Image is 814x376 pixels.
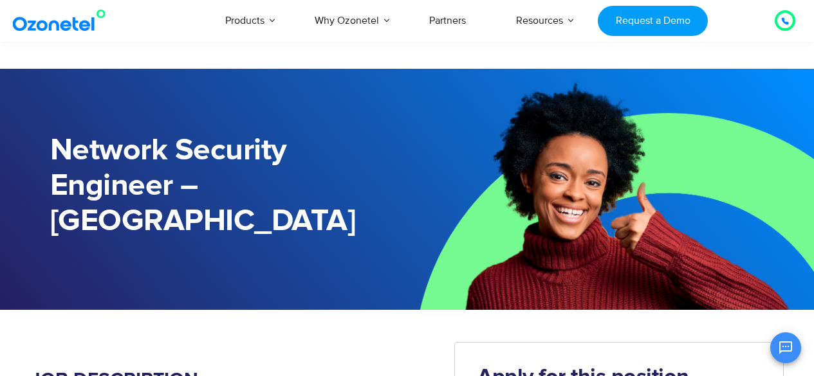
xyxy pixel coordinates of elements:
h1: Network Security Engineer – [GEOGRAPHIC_DATA] [50,133,407,239]
a: Request a Demo [598,6,708,36]
button: Open chat [770,332,801,363]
